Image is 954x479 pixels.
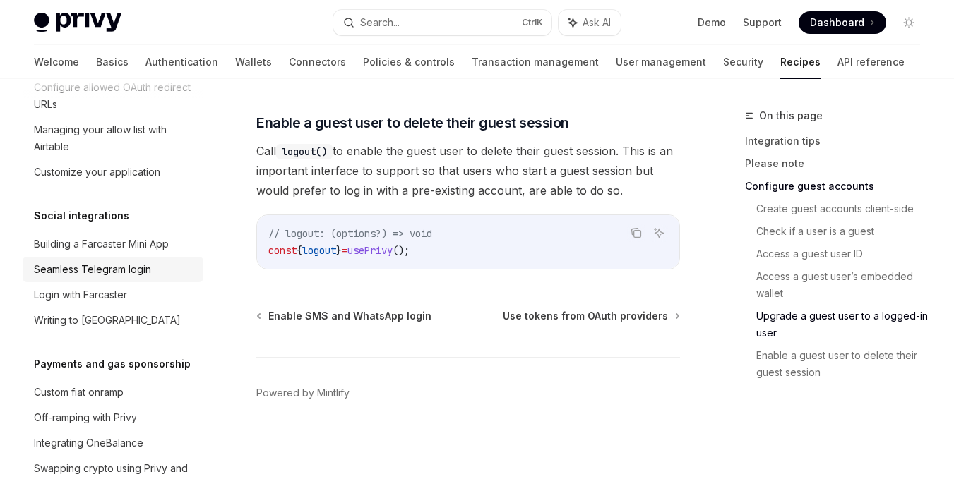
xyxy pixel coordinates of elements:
a: Integration tips [745,130,931,152]
div: Search... [360,14,400,31]
a: Configure guest accounts [745,175,931,198]
a: User management [616,45,706,79]
a: Check if a user is a guest [756,220,931,243]
span: Call to enable the guest user to delete their guest session. This is an important interface to su... [256,141,680,200]
a: Transaction management [472,45,599,79]
img: light logo [34,13,121,32]
span: // logout: (options?) => void [268,227,432,240]
a: Wallets [235,45,272,79]
a: API reference [837,45,905,79]
a: Login with Farcaster [23,282,203,308]
a: Powered by Mintlify [256,386,350,400]
a: Demo [698,16,726,30]
a: Custom fiat onramp [23,380,203,405]
a: Building a Farcaster Mini App [23,231,203,257]
span: usePrivy [347,244,393,257]
span: Use tokens from OAuth providers [503,309,668,323]
a: Security [723,45,763,79]
a: Dashboard [799,11,886,34]
span: Dashboard [810,16,864,30]
span: (); [393,244,410,257]
div: Login with Farcaster [34,286,127,303]
button: Ask AI [650,224,668,242]
div: Integrating OneBalance [34,435,143,451]
a: Integrating OneBalance [23,430,203,456]
span: { [297,244,302,257]
a: Connectors [289,45,346,79]
span: Ctrl K [522,17,543,28]
a: Writing to [GEOGRAPHIC_DATA] [23,308,203,333]
a: Create guest accounts client-side [756,198,931,220]
h5: Payments and gas sponsorship [34,356,191,372]
a: Authentication [145,45,218,79]
span: Enable a guest user to delete their guest session [256,113,569,133]
button: Toggle dark mode [898,11,920,34]
a: Please note [745,152,931,175]
span: } [336,244,342,257]
div: Custom fiat onramp [34,384,124,401]
h5: Social integrations [34,207,129,224]
span: Enable SMS and WhatsApp login [268,309,431,323]
span: On this page [759,107,823,124]
div: Seamless Telegram login [34,261,151,278]
div: Writing to [GEOGRAPHIC_DATA] [34,312,181,329]
a: Enable a guest user to delete their guest session [756,344,931,384]
a: Use tokens from OAuth providers [503,309,679,323]
a: Welcome [34,45,79,79]
a: Access a guest user’s embedded wallet [756,265,931,305]
button: Ask AI [559,10,621,35]
a: Seamless Telegram login [23,257,203,282]
code: logout() [276,144,333,159]
button: Copy the contents from the code block [627,224,645,242]
div: Customize your application [34,164,160,181]
a: Recipes [780,45,821,79]
div: Off-ramping with Privy [34,409,137,426]
a: Off-ramping with Privy [23,405,203,430]
div: Building a Farcaster Mini App [34,236,169,253]
span: Ask AI [583,16,611,30]
a: Access a guest user ID [756,243,931,265]
span: = [342,244,347,257]
a: Support [743,16,782,30]
a: Basics [96,45,129,79]
button: Search...CtrlK [333,10,552,35]
span: logout [302,244,336,257]
a: Managing your allow list with Airtable [23,117,203,159]
a: Upgrade a guest user to a logged-in user [756,305,931,344]
a: Policies & controls [363,45,455,79]
a: Customize your application [23,159,203,185]
div: Managing your allow list with Airtable [34,121,195,155]
span: const [268,244,297,257]
a: Enable SMS and WhatsApp login [258,309,431,323]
